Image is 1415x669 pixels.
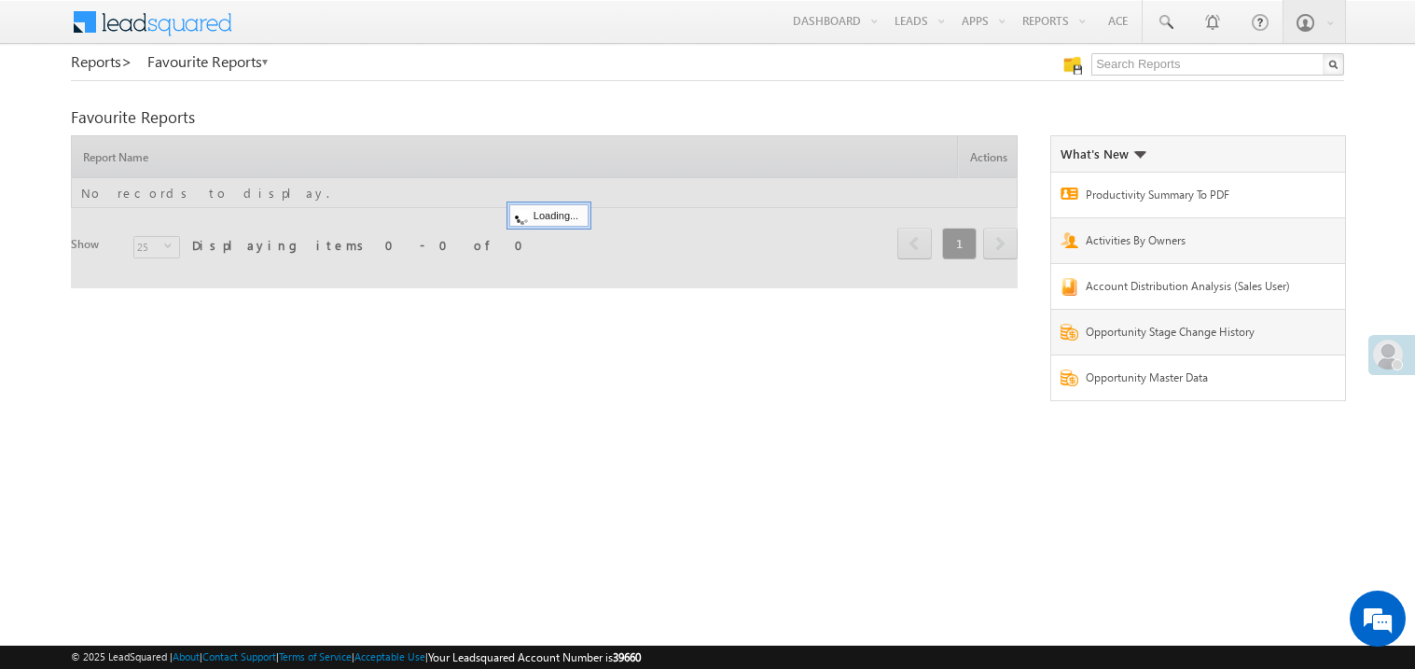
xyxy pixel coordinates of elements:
[1086,187,1304,208] a: Productivity Summary To PDF
[71,648,641,666] span: © 2025 LeadSquared | | | | |
[509,204,589,227] div: Loading...
[202,650,276,662] a: Contact Support
[1061,232,1078,248] img: Report
[1061,324,1078,341] img: Report
[279,650,352,662] a: Terms of Service
[1091,53,1344,76] input: Search Reports
[1061,188,1078,200] img: Report
[1133,151,1146,159] img: What's new
[1086,232,1304,254] a: Activities By Owners
[1086,369,1304,391] a: Opportunity Master Data
[1063,56,1082,75] img: Manage all your saved reports!
[1061,369,1078,386] img: Report
[428,650,641,664] span: Your Leadsquared Account Number is
[1086,278,1304,300] a: Account Distribution Analysis (Sales User)
[1061,146,1146,162] div: What's New
[1061,278,1078,296] img: Report
[147,53,270,70] a: Favourite Reports
[1086,324,1304,345] a: Opportunity Stage Change History
[71,53,132,70] a: Reports>
[173,650,200,662] a: About
[71,109,1344,126] div: Favourite Reports
[613,650,641,664] span: 39660
[354,650,425,662] a: Acceptable Use
[121,50,132,72] span: >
